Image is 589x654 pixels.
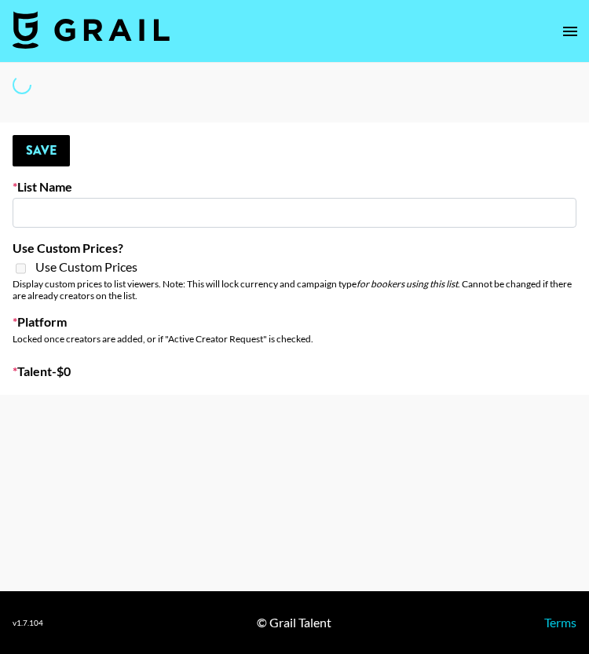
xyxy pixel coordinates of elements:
[13,364,576,379] label: Talent - $ 0
[13,278,576,301] div: Display custom prices to list viewers. Note: This will lock currency and campaign type . Cannot b...
[257,615,331,630] div: © Grail Talent
[13,333,576,345] div: Locked once creators are added, or if "Active Creator Request" is checked.
[35,259,137,275] span: Use Custom Prices
[13,240,576,256] label: Use Custom Prices?
[13,135,70,166] button: Save
[13,618,43,628] div: v 1.7.104
[357,278,458,290] em: for bookers using this list
[544,615,576,630] a: Terms
[554,16,586,47] button: open drawer
[13,179,576,195] label: List Name
[13,314,576,330] label: Platform
[13,11,170,49] img: Grail Talent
